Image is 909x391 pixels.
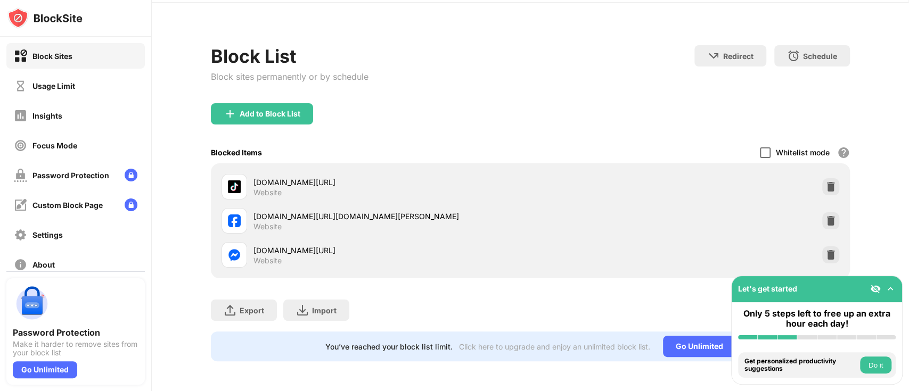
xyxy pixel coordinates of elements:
[253,177,530,188] div: [DOMAIN_NAME][URL]
[13,361,77,378] div: Go Unlimited
[32,260,55,269] div: About
[803,52,837,61] div: Schedule
[32,52,72,61] div: Block Sites
[211,71,368,82] div: Block sites permanently or by schedule
[738,284,797,293] div: Let's get started
[663,336,736,357] div: Go Unlimited
[32,111,62,120] div: Insights
[860,356,891,373] button: Do it
[885,284,896,294] img: omni-setup-toggle.svg
[14,139,27,152] img: focus-off.svg
[32,141,77,150] div: Focus Mode
[744,357,857,373] div: Get personalized productivity suggestions
[738,309,896,329] div: Only 5 steps left to free up an extra hour each day!
[7,7,83,29] img: logo-blocksite.svg
[13,285,51,323] img: push-password-protection.svg
[325,342,453,351] div: You’ve reached your block list limit.
[776,148,830,157] div: Whitelist mode
[14,198,27,212] img: customize-block-page-off.svg
[253,245,530,256] div: [DOMAIN_NAME][URL]
[14,169,27,182] img: password-protection-off.svg
[32,171,109,180] div: Password Protection
[32,201,103,210] div: Custom Block Page
[240,110,300,118] div: Add to Block List
[459,342,650,351] div: Click here to upgrade and enjoy an unlimited block list.
[253,222,282,231] div: Website
[228,180,241,193] img: favicons
[14,109,27,122] img: insights-off.svg
[240,306,264,315] div: Export
[228,248,241,261] img: favicons
[870,284,881,294] img: eye-not-visible.svg
[32,230,63,239] div: Settings
[253,256,282,265] div: Website
[253,211,530,222] div: [DOMAIN_NAME][URL][DOMAIN_NAME][PERSON_NAME]
[211,45,368,67] div: Block List
[723,52,754,61] div: Redirect
[13,327,138,338] div: Password Protection
[14,49,27,63] img: block-on.svg
[14,228,27,242] img: settings-off.svg
[312,306,337,315] div: Import
[253,188,282,197] div: Website
[14,79,27,93] img: time-usage-off.svg
[13,340,138,357] div: Make it harder to remove sites from your block list
[14,258,27,271] img: about-off.svg
[211,148,262,157] div: Blocked Items
[32,81,75,90] div: Usage Limit
[125,169,137,181] img: lock-menu.svg
[228,214,241,227] img: favicons
[125,198,137,211] img: lock-menu.svg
